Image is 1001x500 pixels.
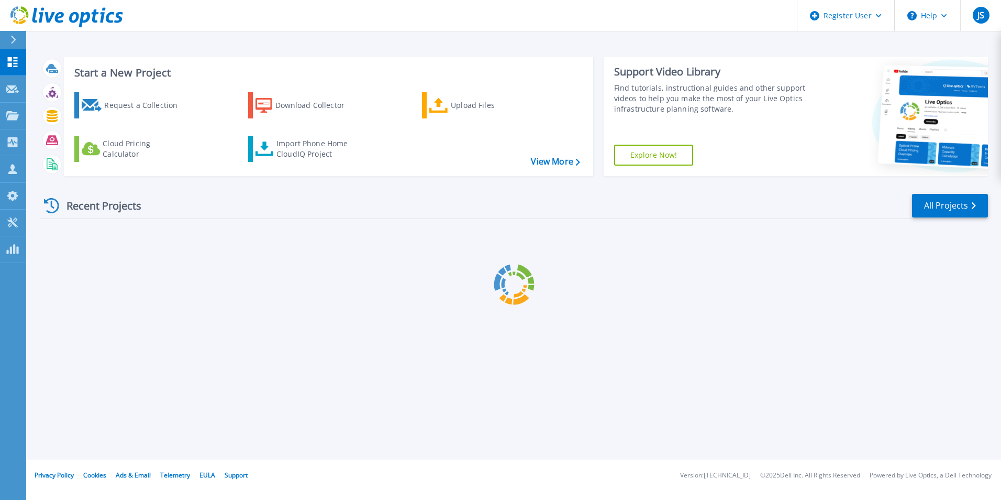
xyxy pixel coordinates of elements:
a: View More [531,157,580,167]
div: Request a Collection [104,95,188,116]
a: Explore Now! [614,145,694,166]
div: Support Video Library [614,65,810,79]
a: EULA [199,471,215,480]
h3: Start a New Project [74,67,580,79]
div: Import Phone Home CloudIQ Project [276,138,358,159]
li: Powered by Live Optics, a Dell Technology [870,472,992,479]
li: Version: [TECHNICAL_ID] [680,472,751,479]
a: Upload Files [422,92,539,118]
div: Cloud Pricing Calculator [103,138,186,159]
a: Cloud Pricing Calculator [74,136,191,162]
a: Support [225,471,248,480]
div: Download Collector [275,95,359,116]
span: JS [977,11,984,19]
a: Ads & Email [116,471,151,480]
a: Download Collector [248,92,365,118]
div: Recent Projects [40,193,155,219]
li: © 2025 Dell Inc. All Rights Reserved [760,472,860,479]
div: Find tutorials, instructional guides and other support videos to help you make the most of your L... [614,83,810,114]
a: All Projects [912,194,988,218]
a: Cookies [83,471,106,480]
a: Telemetry [160,471,190,480]
a: Request a Collection [74,92,191,118]
div: Upload Files [451,95,535,116]
a: Privacy Policy [35,471,74,480]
